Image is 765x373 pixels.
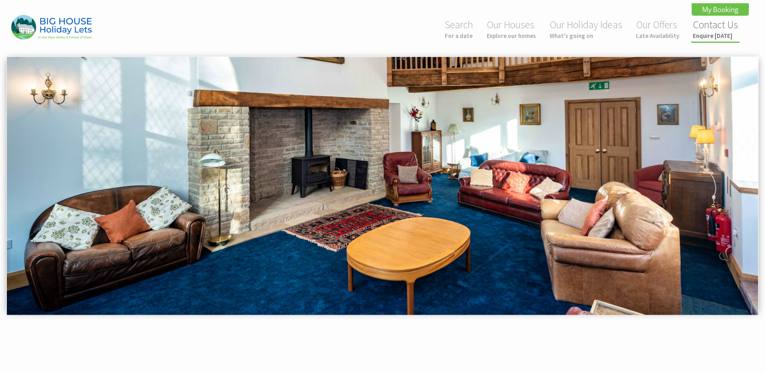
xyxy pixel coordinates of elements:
[636,32,679,40] small: Late Availability
[693,18,738,40] a: Contact UsEnquire [DATE]
[550,32,622,40] small: What's going on
[445,18,473,40] a: SearchFor a date
[487,18,536,40] a: Our HousesExplore our homes
[445,32,473,40] small: For a date
[636,18,679,40] a: Our OffersLate Availability
[11,15,92,40] img: Big House Holiday Lets
[487,32,536,40] small: Explore our homes
[692,3,749,16] a: My Booking
[550,18,622,40] a: Our Holiday IdeasWhat's going on
[693,32,738,40] small: Enquire [DATE]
